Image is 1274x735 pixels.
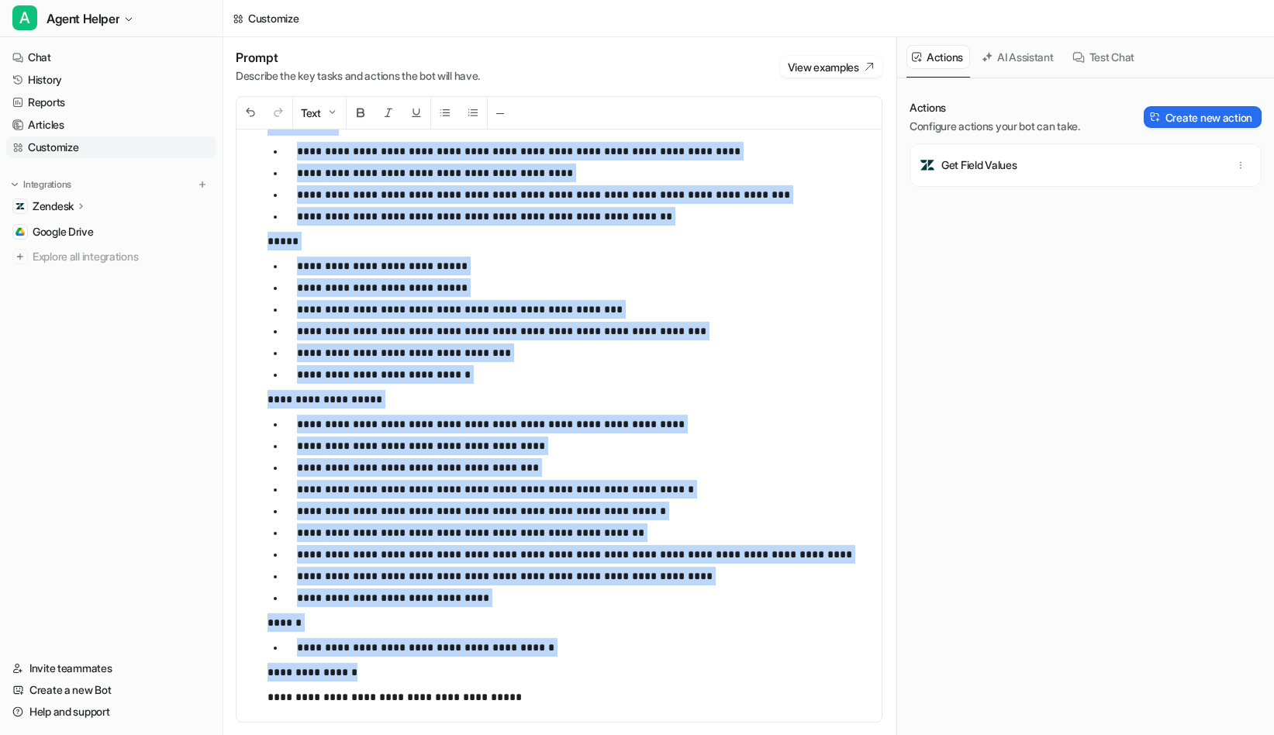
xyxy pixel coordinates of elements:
[293,97,346,129] button: Text
[6,177,76,192] button: Integrations
[47,8,119,29] span: Agent Helper
[941,157,1017,173] p: Get Field Values
[12,249,28,264] img: explore all integrations
[33,198,74,214] p: Zendesk
[402,97,430,129] button: Underline
[244,106,257,119] img: Undo
[1067,45,1141,69] button: Test Chat
[459,97,487,129] button: Ordered List
[6,246,216,267] a: Explore all integrations
[248,10,299,26] div: Customize
[6,91,216,113] a: Reports
[467,106,479,119] img: Ordered List
[6,657,216,679] a: Invite teammates
[906,45,970,69] button: Actions
[236,68,480,84] p: Describe the key tasks and actions the bot will have.
[354,106,367,119] img: Bold
[347,97,375,129] button: Bold
[6,114,216,136] a: Articles
[197,179,208,190] img: menu_add.svg
[6,47,216,68] a: Chat
[488,97,513,129] button: ─
[6,221,216,243] a: Google DriveGoogle Drive
[410,106,423,119] img: Underline
[237,97,264,129] button: Undo
[264,97,292,129] button: Redo
[6,679,216,701] a: Create a new Bot
[6,136,216,158] a: Customize
[920,157,935,173] img: Get Field Values icon
[272,106,285,119] img: Redo
[33,244,210,269] span: Explore all integrations
[6,69,216,91] a: History
[33,224,94,240] span: Google Drive
[439,106,451,119] img: Unordered List
[236,50,480,65] h1: Prompt
[382,106,395,119] img: Italic
[16,227,25,236] img: Google Drive
[910,119,1080,134] p: Configure actions your bot can take.
[23,178,71,191] p: Integrations
[910,100,1080,116] p: Actions
[6,701,216,723] a: Help and support
[12,5,37,30] span: A
[976,45,1061,69] button: AI Assistant
[780,56,882,78] button: View examples
[375,97,402,129] button: Italic
[1150,112,1161,122] img: Create action
[9,179,20,190] img: expand menu
[326,106,338,119] img: Dropdown Down Arrow
[16,202,25,211] img: Zendesk
[431,97,459,129] button: Unordered List
[1144,106,1262,128] button: Create new action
